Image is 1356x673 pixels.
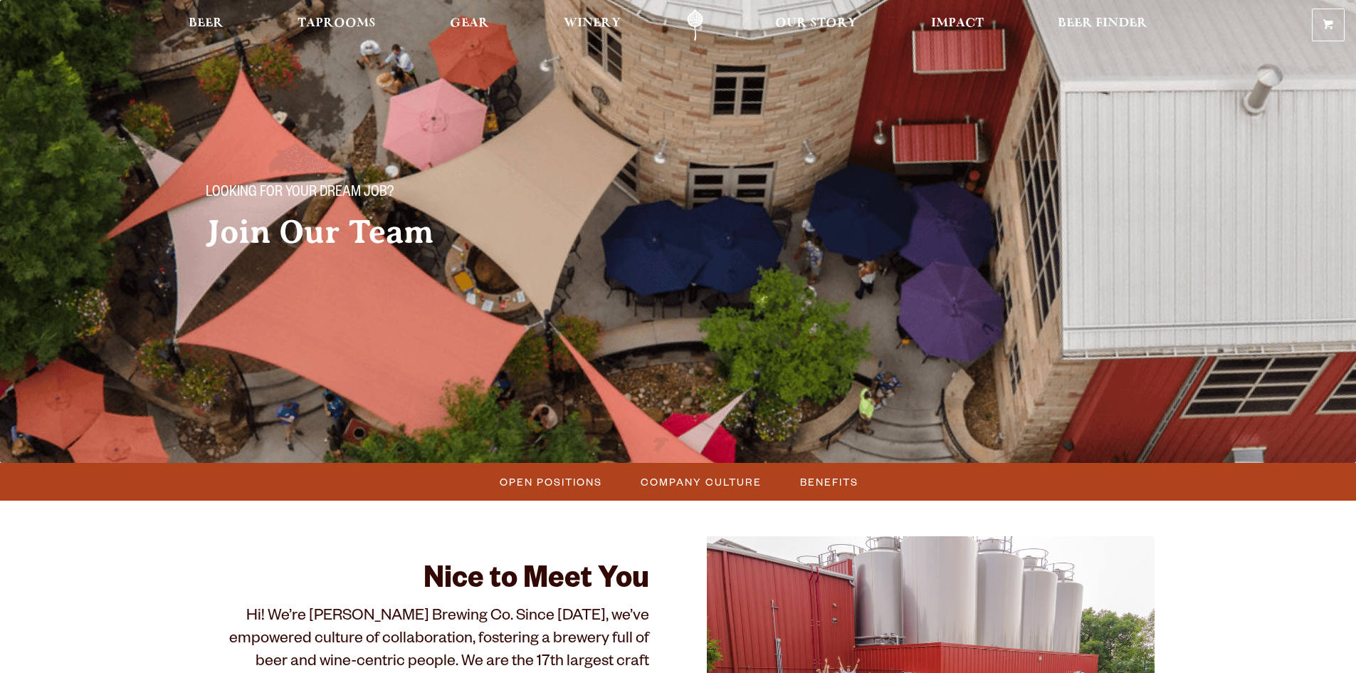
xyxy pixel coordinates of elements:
a: Beer [179,9,233,41]
span: Company Culture [641,471,762,492]
a: Our Story [766,9,866,41]
a: Taprooms [288,9,385,41]
a: Odell Home [668,9,722,41]
a: Impact [922,9,993,41]
a: Gear [441,9,498,41]
span: Impact [931,18,984,29]
a: Benefits [792,471,866,492]
span: Looking for your dream job? [206,184,394,203]
span: Benefits [800,471,858,492]
h2: Join Our Team [206,214,650,250]
span: Beer Finder [1058,18,1147,29]
a: Open Positions [491,471,609,492]
a: Company Culture [632,471,769,492]
span: Open Positions [500,471,602,492]
span: Gear [450,18,489,29]
a: Beer Finder [1048,9,1157,41]
span: Taprooms [298,18,376,29]
a: Winery [555,9,630,41]
span: Winery [564,18,621,29]
span: Beer [189,18,224,29]
h2: Nice to Meet You [201,565,650,599]
span: Our Story [775,18,857,29]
